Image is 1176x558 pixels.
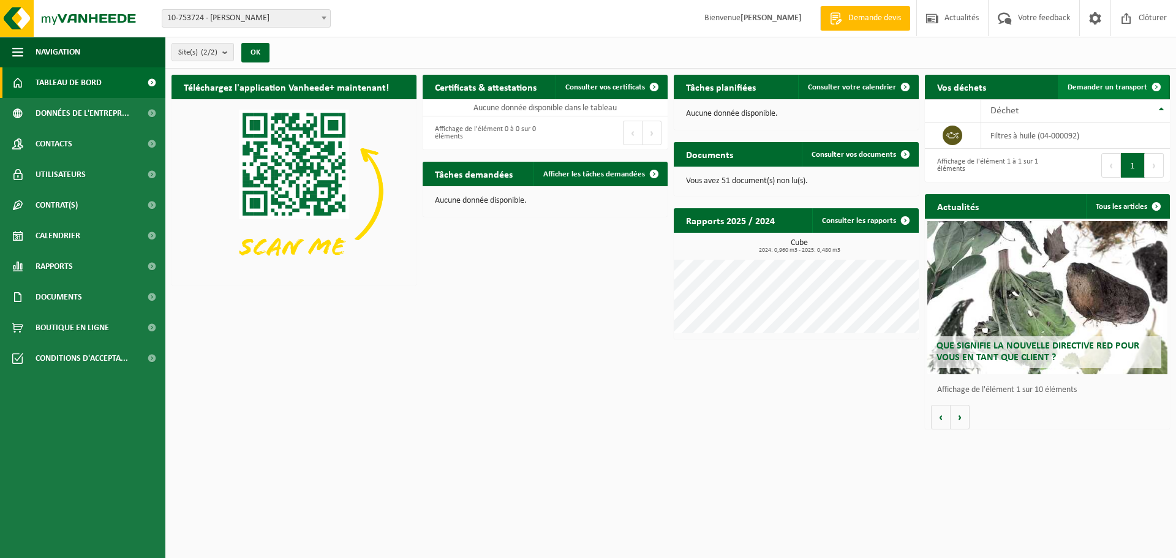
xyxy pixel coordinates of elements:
button: Previous [1101,153,1121,178]
a: Afficher les tâches demandées [533,162,666,186]
span: Demande devis [845,12,904,25]
span: Calendrier [36,221,80,251]
a: Tous les articles [1086,194,1169,219]
td: filtres à huile (04-000092) [981,123,1170,149]
a: Demander un transport [1058,75,1169,99]
span: Données de l'entrepr... [36,98,129,129]
span: Demander un transport [1068,83,1147,91]
span: Contacts [36,129,72,159]
span: Consulter votre calendrier [808,83,896,91]
count: (2/2) [201,48,217,56]
button: Next [1145,153,1164,178]
h2: Tâches demandées [423,162,525,186]
a: Demande devis [820,6,910,31]
span: Rapports [36,251,73,282]
p: Affichage de l'élément 1 sur 10 éléments [937,386,1164,394]
h2: Certificats & attestations [423,75,549,99]
button: Site(s)(2/2) [171,43,234,61]
span: Déchet [990,106,1019,116]
span: 10-753724 - HAZARD ARNAUD SRL - PECQ [162,10,330,27]
h2: Téléchargez l'application Vanheede+ maintenant! [171,75,401,99]
span: Que signifie la nouvelle directive RED pour vous en tant que client ? [937,341,1139,363]
h2: Actualités [925,194,991,218]
button: OK [241,43,269,62]
div: Affichage de l'élément 0 à 0 sur 0 éléments [429,119,539,146]
span: 2024: 0,960 m3 - 2025: 0,480 m3 [680,247,919,254]
span: Tableau de bord [36,67,102,98]
h2: Rapports 2025 / 2024 [674,208,787,232]
a: Consulter vos documents [802,142,918,167]
td: Aucune donnée disponible dans le tableau [423,99,668,116]
span: Contrat(s) [36,190,78,221]
p: Vous avez 51 document(s) non lu(s). [686,177,907,186]
h3: Cube [680,239,919,254]
a: Consulter vos certificats [556,75,666,99]
span: Boutique en ligne [36,312,109,343]
button: Vorige [931,405,951,429]
p: Aucune donnée disponible. [435,197,655,205]
h2: Documents [674,142,745,166]
span: Utilisateurs [36,159,86,190]
a: Consulter les rapports [812,208,918,233]
span: Documents [36,282,82,312]
span: Afficher les tâches demandées [543,170,645,178]
span: Navigation [36,37,80,67]
span: Consulter vos certificats [565,83,645,91]
span: 10-753724 - HAZARD ARNAUD SRL - PECQ [162,9,331,28]
button: 1 [1121,153,1145,178]
div: Affichage de l'élément 1 à 1 sur 1 éléments [931,152,1041,179]
strong: [PERSON_NAME] [741,13,802,23]
span: Site(s) [178,43,217,62]
span: Consulter vos documents [812,151,896,159]
button: Next [643,121,661,145]
a: Consulter votre calendrier [798,75,918,99]
button: Previous [623,121,643,145]
img: Download de VHEPlus App [171,99,417,283]
a: Que signifie la nouvelle directive RED pour vous en tant que client ? [927,221,1167,374]
button: Volgende [951,405,970,429]
p: Aucune donnée disponible. [686,110,907,118]
span: Conditions d'accepta... [36,343,128,374]
h2: Tâches planifiées [674,75,768,99]
h2: Vos déchets [925,75,998,99]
